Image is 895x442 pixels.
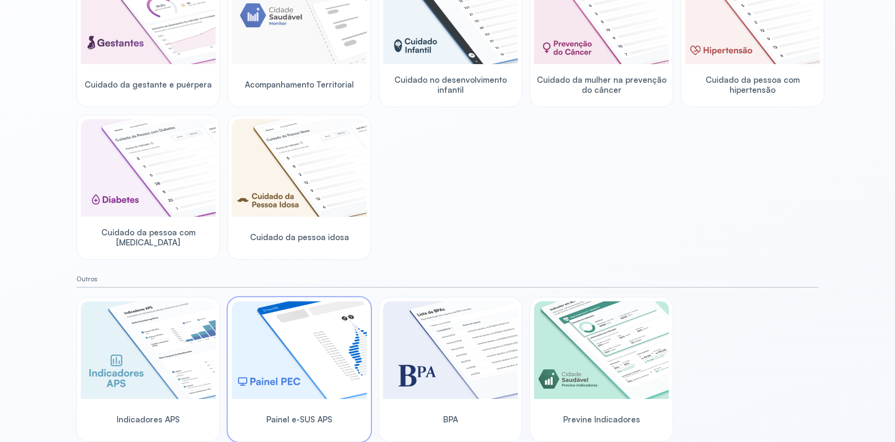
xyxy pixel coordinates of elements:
[685,75,820,95] span: Cuidado da pessoa com hipertensão
[232,119,367,217] img: elderly.png
[76,275,819,283] small: Outros
[81,227,216,248] span: Cuidado da pessoa com [MEDICAL_DATA]
[250,232,349,242] span: Cuidado da pessoa idosa
[534,75,669,95] span: Cuidado da mulher na prevenção do câncer
[81,119,216,217] img: diabetics.png
[117,414,180,424] span: Indicadores APS
[383,75,518,95] span: Cuidado no desenvolvimento infantil
[563,414,640,424] span: Previne Indicadores
[383,301,518,399] img: bpa.png
[85,79,212,89] span: Cuidado da gestante e puérpera
[245,79,354,89] span: Acompanhamento Territorial
[81,301,216,399] img: aps-indicators.png
[534,301,669,399] img: previne-brasil.png
[266,414,332,424] span: Painel e-SUS APS
[443,414,458,424] span: BPA
[232,301,367,399] img: pec-panel.png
